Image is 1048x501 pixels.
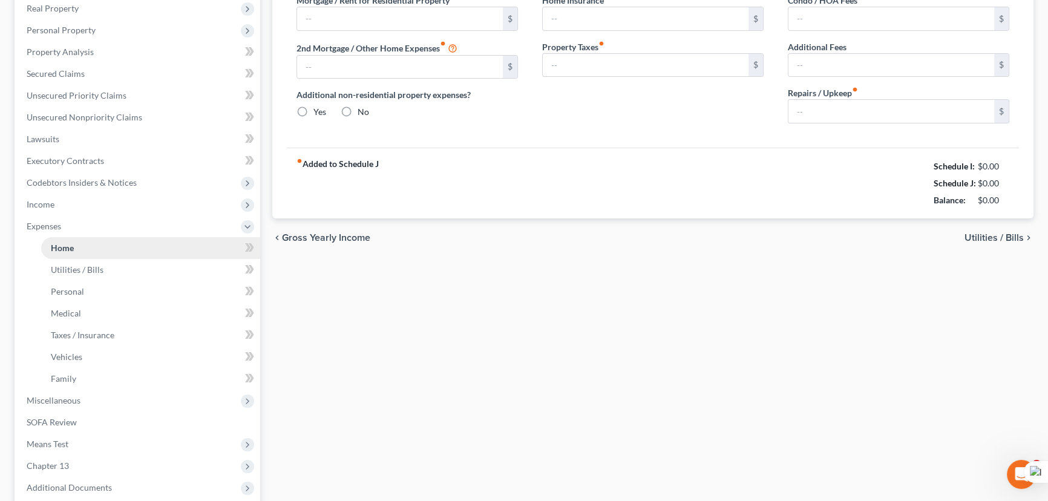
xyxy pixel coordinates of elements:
div: $ [994,100,1009,123]
span: Personal Property [27,25,96,35]
i: fiber_manual_record [296,158,303,164]
a: Vehicles [41,346,260,368]
div: $ [994,54,1009,77]
span: Executory Contracts [27,156,104,166]
span: Vehicles [51,352,82,362]
span: Medical [51,308,81,318]
label: No [358,106,369,118]
span: Lawsuits [27,134,59,144]
span: Chapter 13 [27,460,69,471]
div: $0.00 [978,160,1010,172]
strong: Schedule J: [934,178,976,188]
span: Additional Documents [27,482,112,493]
div: $ [994,7,1009,30]
span: 4 [1032,460,1041,470]
label: 2nd Mortgage / Other Home Expenses [296,41,457,55]
i: chevron_left [272,233,282,243]
div: $ [503,56,517,79]
a: Lawsuits [17,128,260,150]
span: Utilities / Bills [51,264,103,275]
i: fiber_manual_record [598,41,604,47]
iframe: Intercom live chat [1007,460,1036,489]
div: $ [748,54,763,77]
input: -- [788,100,994,123]
span: Expenses [27,221,61,231]
label: Repairs / Upkeep [788,87,858,99]
label: Additional Fees [788,41,847,53]
span: Unsecured Priority Claims [27,90,126,100]
a: SOFA Review [17,411,260,433]
span: Codebtors Insiders & Notices [27,177,137,188]
input: -- [543,7,748,30]
span: SOFA Review [27,417,77,427]
input: -- [788,54,994,77]
a: Medical [41,303,260,324]
a: Home [41,237,260,259]
a: Personal [41,281,260,303]
span: Miscellaneous [27,395,80,405]
span: Utilities / Bills [964,233,1024,243]
a: Family [41,368,260,390]
div: $0.00 [978,177,1010,189]
span: Unsecured Nonpriority Claims [27,112,142,122]
button: chevron_left Gross Yearly Income [272,233,370,243]
label: Yes [313,106,326,118]
span: Means Test [27,439,68,449]
span: Secured Claims [27,68,85,79]
a: Utilities / Bills [41,259,260,281]
a: Unsecured Nonpriority Claims [17,106,260,128]
label: Additional non-residential property expenses? [296,88,518,101]
button: Utilities / Bills chevron_right [964,233,1033,243]
i: chevron_right [1024,233,1033,243]
span: Personal [51,286,84,296]
span: Taxes / Insurance [51,330,114,340]
span: Real Property [27,3,79,13]
strong: Balance: [934,195,966,205]
i: fiber_manual_record [440,41,446,47]
strong: Added to Schedule J [296,158,379,209]
a: Executory Contracts [17,150,260,172]
span: Home [51,243,74,253]
i: fiber_manual_record [852,87,858,93]
strong: Schedule I: [934,161,975,171]
div: $ [503,7,517,30]
input: -- [297,56,503,79]
a: Taxes / Insurance [41,324,260,346]
span: Family [51,373,76,384]
a: Property Analysis [17,41,260,63]
span: Property Analysis [27,47,94,57]
label: Property Taxes [542,41,604,53]
a: Unsecured Priority Claims [17,85,260,106]
div: $0.00 [978,194,1010,206]
input: -- [543,54,748,77]
input: -- [297,7,503,30]
a: Secured Claims [17,63,260,85]
div: $ [748,7,763,30]
input: -- [788,7,994,30]
span: Income [27,199,54,209]
span: Gross Yearly Income [282,233,370,243]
